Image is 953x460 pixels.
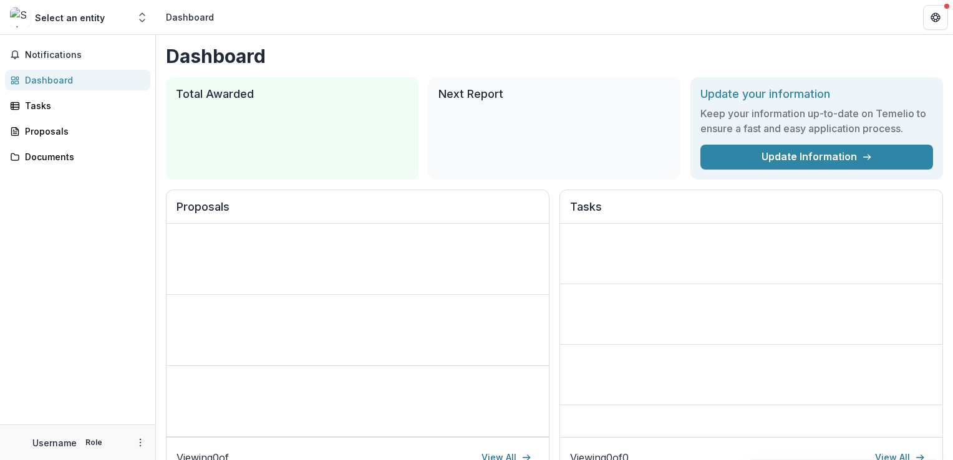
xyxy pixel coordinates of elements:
h3: Keep your information up-to-date on Temelio to ensure a fast and easy application process. [700,106,933,136]
a: Dashboard [5,70,150,90]
h2: Tasks [570,200,932,224]
div: Select an entity [35,11,105,24]
a: Tasks [5,95,150,116]
nav: breadcrumb [161,8,219,26]
button: Open entity switcher [133,5,151,30]
div: Documents [25,150,140,163]
div: Tasks [25,99,140,112]
h2: Update your information [700,87,933,101]
p: Username [32,436,77,449]
div: Dashboard [166,11,214,24]
button: Notifications [5,45,150,65]
h2: Proposals [177,200,539,224]
h2: Total Awarded [176,87,409,101]
a: Update Information [700,145,933,170]
div: Dashboard [25,74,140,87]
img: Select an entity [10,7,30,27]
a: Documents [5,146,150,167]
button: More [133,435,148,450]
h1: Dashboard [166,45,943,67]
p: Role [82,437,106,448]
span: Notifications [25,50,145,60]
h2: Next Report [438,87,671,101]
a: Proposals [5,121,150,141]
div: Proposals [25,125,140,138]
button: Get Help [923,5,948,30]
